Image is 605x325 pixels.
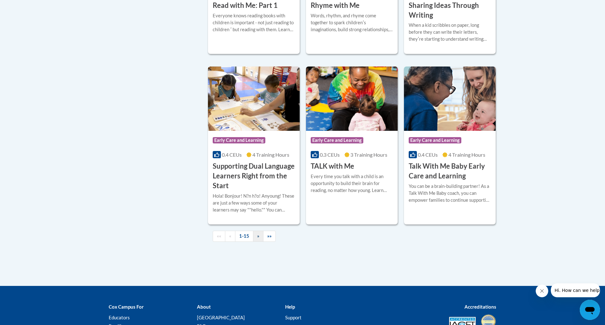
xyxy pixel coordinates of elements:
img: Course Logo [404,67,496,131]
a: Educators [109,315,130,320]
span: »» [267,233,272,239]
a: Next [253,231,263,242]
a: 1-15 [235,231,253,242]
span: 3 Training Hours [350,152,387,158]
h3: TALK with Me [311,161,354,171]
div: Every time you talk with a child is an opportunity to build their brain for reading, no matter ho... [311,173,393,194]
b: Cox Campus For [109,304,144,310]
span: «« [217,233,221,239]
span: « [229,233,231,239]
span: Early Care and Learning [409,137,461,143]
a: Begining [213,231,225,242]
img: Course Logo [208,67,300,131]
span: 4 Training Hours [252,152,289,158]
span: Early Care and Learning [311,137,363,143]
a: End [263,231,276,242]
span: Early Care and Learning [213,137,265,143]
img: Course Logo [306,67,398,131]
div: Hola! Bonjour! N?n h?o! Anyoung! These are just a few ways some of your learners may say ""hello.... [213,193,295,213]
iframe: Button to launch messaging window [580,300,600,320]
span: 0.3 CEUs [320,152,340,158]
div: Everyone knows reading books with children is important - not just reading to children ʹ but read... [213,12,295,33]
span: » [257,233,259,239]
h3: Read with Me: Part 1 [213,1,278,10]
span: 4 Training Hours [448,152,485,158]
iframe: Message from company [551,283,600,297]
b: Help [285,304,295,310]
h3: Supporting Dual Language Learners Right from the Start [213,161,295,190]
div: When a kid scribbles on paper, long before they can write their letters, theyʹre starting to unde... [409,22,491,43]
div: You can be a brain-building partner! As a Talk With Me Baby coach, you can empower families to co... [409,183,491,204]
a: Previous [225,231,235,242]
a: Course LogoEarly Care and Learning0.4 CEUs4 Training Hours Supporting Dual Language Learners Righ... [208,67,300,224]
a: Course LogoEarly Care and Learning0.4 CEUs4 Training Hours Talk With Me Baby Early Care and Learn... [404,67,496,224]
a: Course LogoEarly Care and Learning0.3 CEUs3 Training Hours TALK with MeEvery time you talk with a... [306,67,398,224]
iframe: Close message [536,285,548,297]
span: 0.4 CEUs [418,152,438,158]
b: Accreditations [464,304,496,310]
a: [GEOGRAPHIC_DATA] [197,315,245,320]
a: Support [285,315,302,320]
h3: Rhyme with Me [311,1,360,10]
span: 0.4 CEUs [222,152,242,158]
div: Words, rhythm, and rhyme come together to spark childrenʹs imaginations, build strong relationshi... [311,12,393,33]
h3: Sharing Ideas Through Writing [409,1,491,20]
b: About [197,304,211,310]
h3: Talk With Me Baby Early Care and Learning [409,161,491,181]
span: Hi. How can we help? [4,4,51,9]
